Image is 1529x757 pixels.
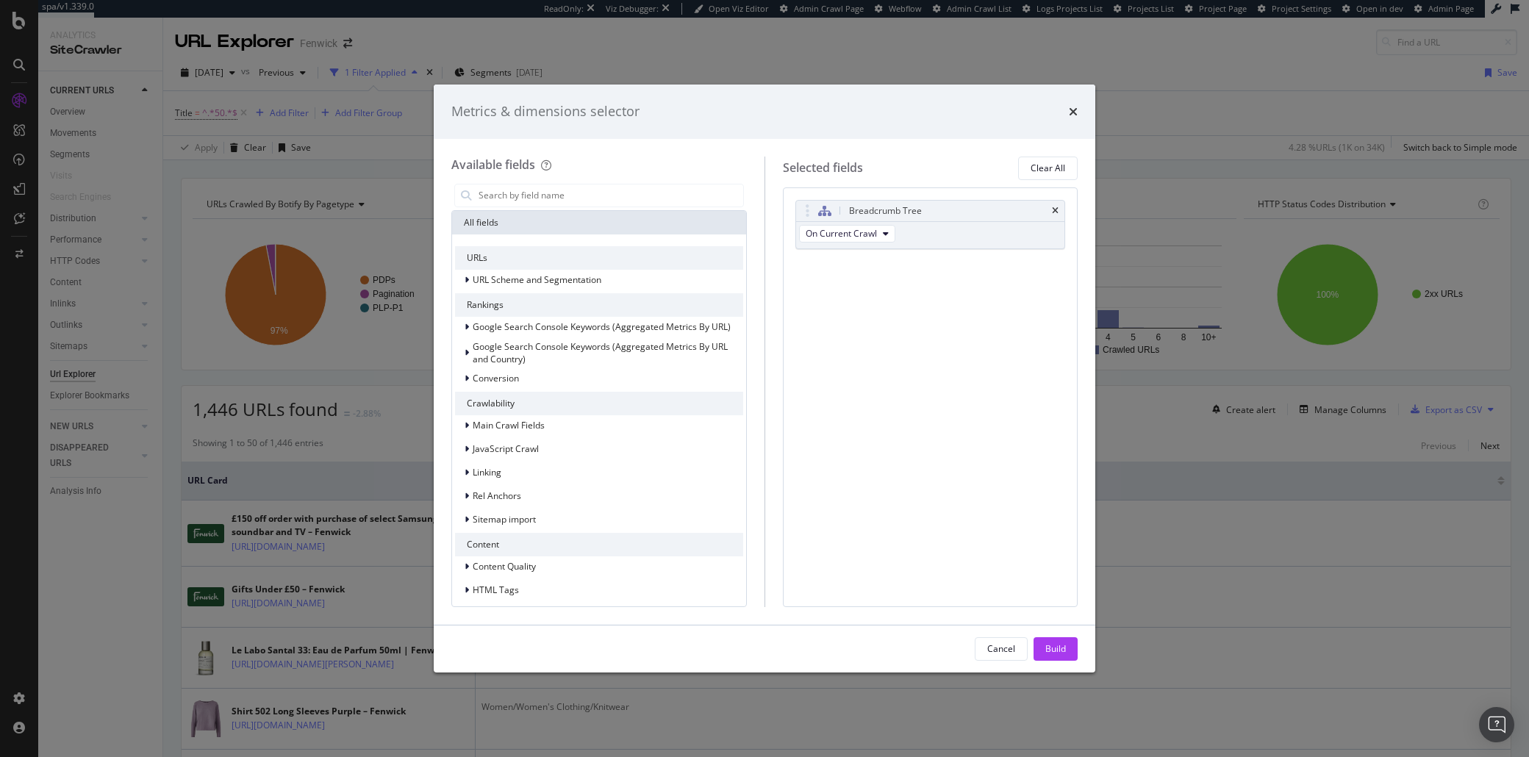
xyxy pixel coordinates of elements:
span: Content Quality [473,560,536,573]
button: Clear All [1018,157,1078,180]
div: URLs [455,246,743,270]
span: Rel Anchors [473,489,521,502]
div: Clear All [1031,162,1065,174]
div: Cancel [987,642,1015,655]
span: Conversion [473,372,519,384]
div: Content [455,533,743,556]
span: On Current Crawl [806,227,877,240]
button: On Current Crawl [799,225,895,243]
input: Search by field name [477,184,743,207]
span: Sitemap import [473,513,536,525]
button: Build [1034,637,1078,661]
div: Open Intercom Messenger [1479,707,1514,742]
span: Linking [473,466,501,478]
div: Metrics & dimensions selector [451,102,640,121]
div: Build [1045,642,1066,655]
span: Google Search Console Keywords (Aggregated Metrics By URL) [473,320,731,333]
div: Crawlability [455,392,743,415]
span: HTML Tags [473,584,519,596]
div: times [1069,102,1078,121]
span: URL Scheme and Segmentation [473,273,601,286]
div: times [1052,207,1059,215]
span: Main Crawl Fields [473,419,545,431]
span: JavaScript Crawl [473,442,539,455]
div: All fields [452,211,746,234]
span: Google Search Console Keywords (Aggregated Metrics By URL and Country) [473,340,728,365]
div: Available fields [451,157,535,173]
button: Cancel [975,637,1028,661]
div: Selected fields [783,159,863,176]
div: Rankings [455,293,743,317]
div: Breadcrumb Tree [849,204,922,218]
div: modal [434,85,1095,672]
div: Breadcrumb TreetimesOn Current Crawl [795,200,1066,249]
